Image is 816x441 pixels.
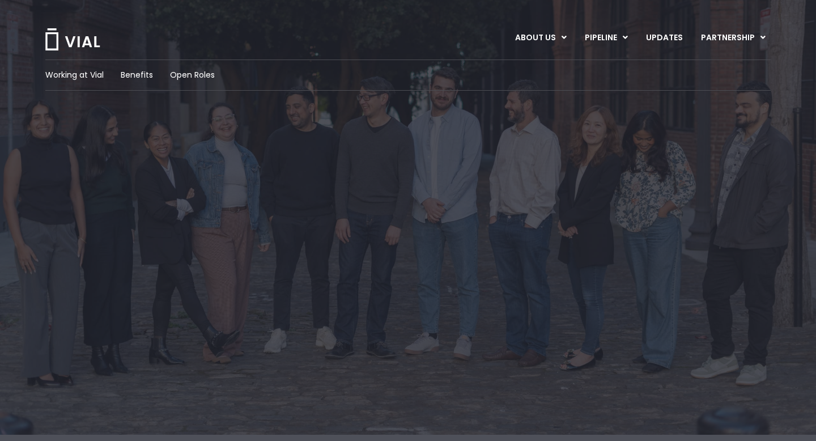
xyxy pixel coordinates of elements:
[506,28,575,48] a: ABOUT USMenu Toggle
[44,28,101,50] img: Vial Logo
[692,28,775,48] a: PARTNERSHIPMenu Toggle
[637,28,691,48] a: UPDATES
[121,69,153,81] a: Benefits
[170,69,215,81] a: Open Roles
[576,28,636,48] a: PIPELINEMenu Toggle
[45,69,104,81] a: Working at Vial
